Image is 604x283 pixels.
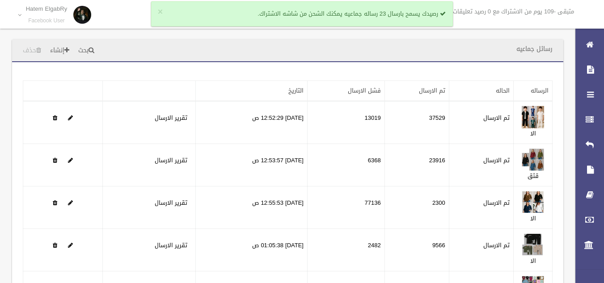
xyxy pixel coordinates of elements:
td: 77136 [307,186,384,229]
td: 37529 [384,101,449,144]
a: تقرير الارسال [155,112,187,123]
a: التاريخ [288,85,304,96]
a: Edit [68,197,73,208]
a: قثق [528,170,539,182]
a: الا [530,213,536,224]
header: رسائل جماعيه [506,40,563,58]
th: الحاله [449,81,513,101]
a: Edit [68,155,73,166]
a: الا [530,128,536,139]
img: 638910752364816942.jpg [522,106,544,128]
a: بحث [75,42,98,59]
td: [DATE] 12:53:57 ص [196,144,308,186]
a: الا [530,255,536,266]
label: تم الارسال [483,155,510,166]
div: رصيدك يسمح بارسال 23 رساله جماعيه يمكنك الشحن من شاشه الاشتراك. [151,1,453,26]
a: Edit [522,155,544,166]
td: 6368 [307,144,384,186]
a: Edit [68,112,73,123]
a: Edit [522,240,544,251]
td: [DATE] 12:55:53 ص [196,186,308,229]
a: Edit [68,240,73,251]
small: Facebook User [26,17,68,24]
th: الرساله [514,81,553,101]
a: فشل الارسال [348,85,381,96]
td: 2482 [307,229,384,271]
a: تقرير الارسال [155,155,187,166]
a: تقرير الارسال [155,197,187,208]
a: إنشاء [46,42,73,59]
a: تم الارسال [419,85,445,96]
button: × [158,8,163,17]
a: Edit [522,197,544,208]
td: 2300 [384,186,449,229]
img: 638910753509971848.jpg [522,148,544,171]
td: 9566 [384,229,449,271]
td: [DATE] 01:05:38 ص [196,229,308,271]
td: [DATE] 12:52:29 ص [196,101,308,144]
td: 13019 [307,101,384,144]
td: 23916 [384,144,449,186]
label: تم الارسال [483,240,510,251]
label: تم الارسال [483,113,510,123]
label: تم الارسال [483,198,510,208]
p: Hatem ElgabRy [26,5,68,12]
img: 638910754294190600.jpg [522,191,544,213]
img: 638910759934703804.jpg [522,233,544,256]
a: تقرير الارسال [155,240,187,251]
a: Edit [522,112,544,123]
